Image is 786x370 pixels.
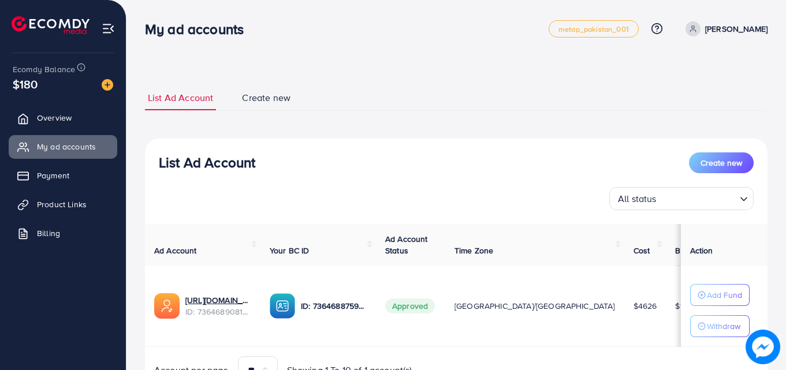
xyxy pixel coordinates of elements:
[102,22,115,35] img: menu
[707,288,742,302] p: Add Fund
[185,294,251,306] a: [URL][DOMAIN_NAME] jewellery_1714725321365
[9,222,117,245] a: Billing
[13,76,38,92] span: $180
[145,21,253,38] h3: My ad accounts
[549,20,639,38] a: metap_pakistan_001
[455,300,615,312] span: [GEOGRAPHIC_DATA]/[GEOGRAPHIC_DATA]
[9,193,117,216] a: Product Links
[690,245,713,256] span: Action
[148,91,213,104] span: List Ad Account
[154,245,197,256] span: Ad Account
[301,299,367,313] p: ID: 7364688759188865025
[660,188,735,207] input: Search for option
[9,135,117,158] a: My ad accounts
[558,25,629,33] span: metap_pakistan_001
[690,315,750,337] button: Withdraw
[9,106,117,129] a: Overview
[689,152,754,173] button: Create new
[616,190,659,207] span: All status
[37,170,69,181] span: Payment
[634,245,650,256] span: Cost
[707,319,740,333] p: Withdraw
[385,298,435,313] span: Approved
[681,21,768,36] a: [PERSON_NAME]
[37,141,96,152] span: My ad accounts
[12,16,90,34] img: logo
[270,293,295,319] img: ic-ba-acc.ded83a64.svg
[159,154,255,171] h3: List Ad Account
[185,306,251,317] span: ID: 7364689081894486017
[102,79,113,91] img: image
[185,294,251,318] div: <span class='underline'>1009530_zee.sy jewellery_1714725321365</span></br>7364689081894486017
[270,245,310,256] span: Your BC ID
[37,112,72,124] span: Overview
[634,300,657,312] span: $4626
[37,199,87,210] span: Product Links
[37,227,60,239] span: Billing
[705,22,768,36] p: [PERSON_NAME]
[701,157,742,169] span: Create new
[9,164,117,187] a: Payment
[385,233,428,256] span: Ad Account Status
[13,63,75,75] span: Ecomdy Balance
[242,91,290,104] span: Create new
[746,330,780,364] img: image
[690,284,750,306] button: Add Fund
[455,245,493,256] span: Time Zone
[609,187,754,210] div: Search for option
[154,293,180,319] img: ic-ads-acc.e4c84228.svg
